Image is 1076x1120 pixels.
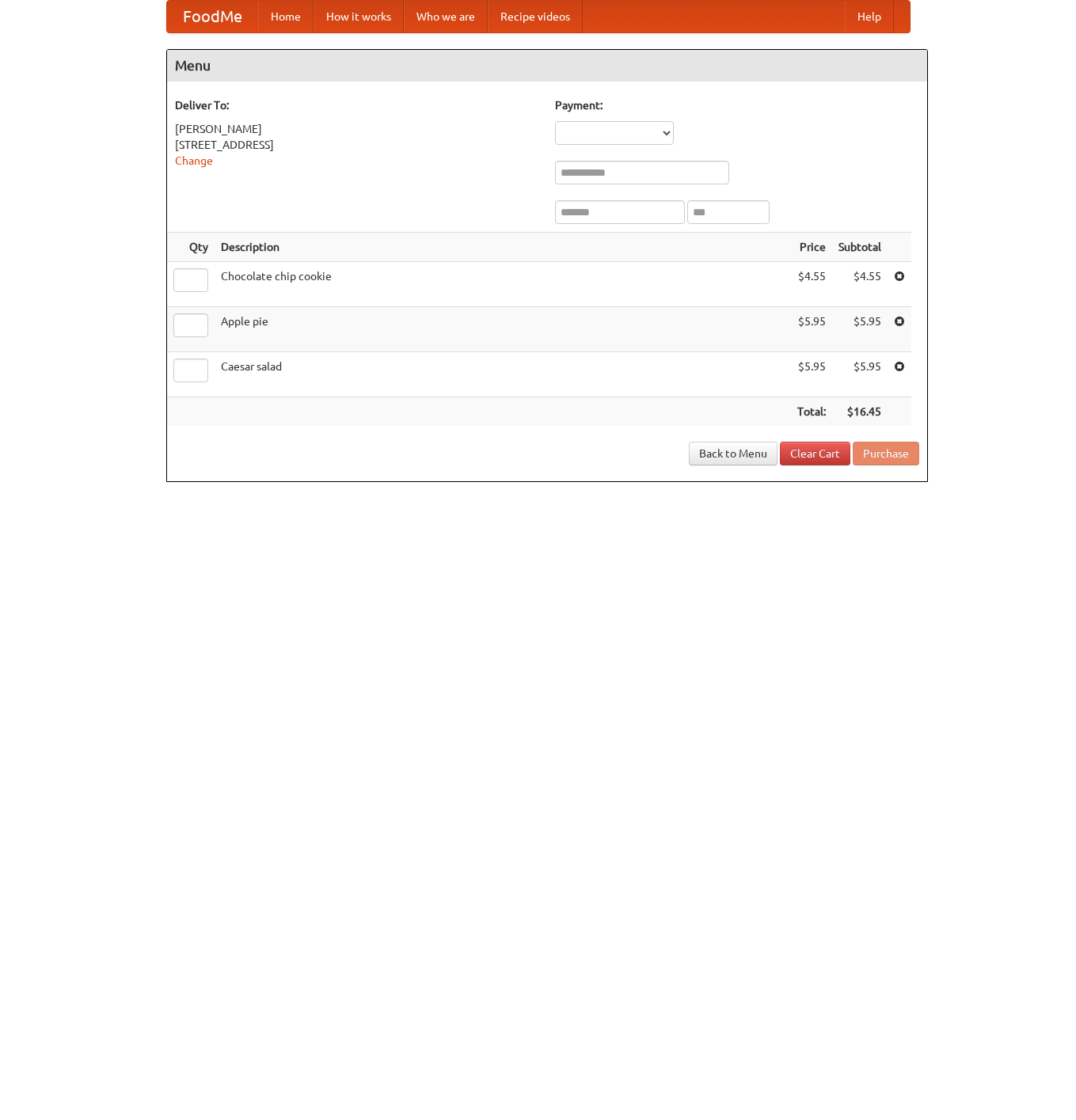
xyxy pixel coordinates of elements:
[555,97,919,113] h5: Payment:
[404,1,488,32] a: Who we are
[791,352,832,397] td: $5.95
[791,307,832,352] td: $5.95
[215,262,791,307] td: Chocolate chip cookie
[175,97,539,113] h5: Deliver To:
[167,50,927,82] h4: Menu
[791,262,832,307] td: $4.55
[167,233,215,262] th: Qty
[853,442,919,465] button: Purchase
[832,307,888,352] td: $5.95
[215,233,791,262] th: Description
[258,1,314,32] a: Home
[488,1,583,32] a: Recipe videos
[215,307,791,352] td: Apple pie
[791,397,832,427] th: Total:
[845,1,894,32] a: Help
[175,121,539,137] div: [PERSON_NAME]
[832,397,888,427] th: $16.45
[215,352,791,397] td: Caesar salad
[832,262,888,307] td: $4.55
[791,233,832,262] th: Price
[175,154,213,167] a: Change
[832,352,888,397] td: $5.95
[175,137,539,153] div: [STREET_ADDRESS]
[780,442,850,465] a: Clear Cart
[167,1,258,32] a: FoodMe
[314,1,404,32] a: How it works
[689,442,778,465] a: Back to Menu
[832,233,888,262] th: Subtotal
